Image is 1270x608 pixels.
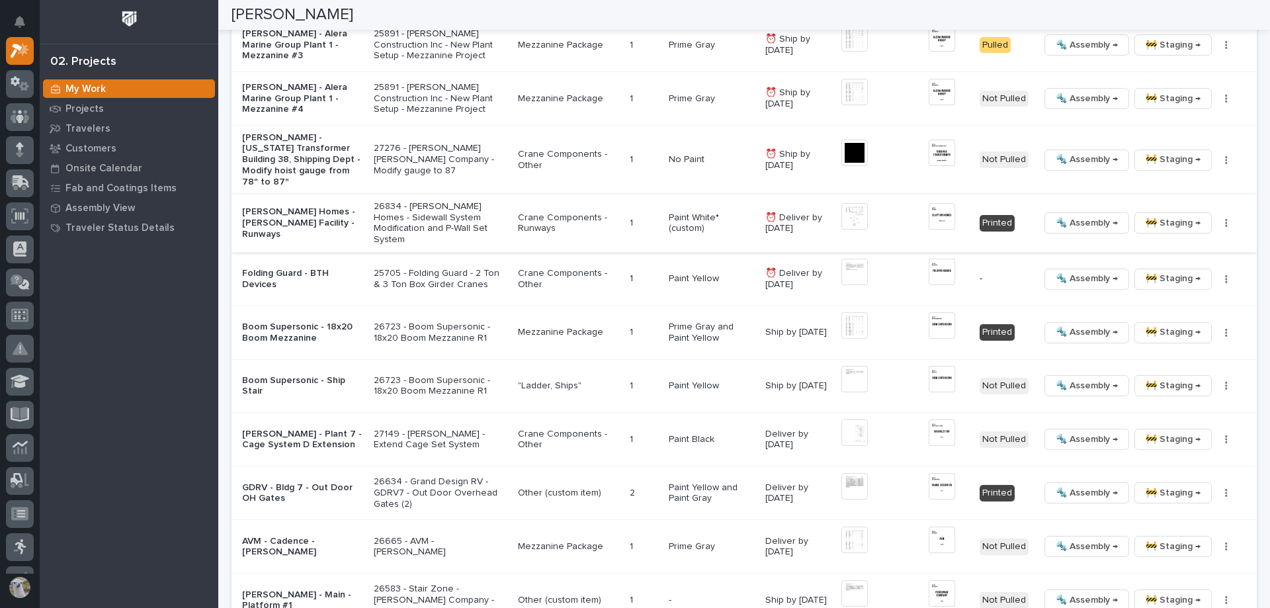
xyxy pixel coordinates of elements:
p: Prime Gray [669,40,755,51]
p: Ship by [DATE] [765,380,830,392]
p: Projects [65,103,104,115]
a: Projects [40,99,218,118]
p: Deliver by [DATE] [765,482,830,505]
p: Ship by [DATE] [765,327,830,338]
div: Notifications [17,16,34,37]
span: 🚧 Staging → [1146,431,1201,447]
p: ⏰ Ship by [DATE] [765,149,830,171]
button: 🔩 Assembly → [1044,322,1129,343]
p: Paint Yellow [669,380,755,392]
p: 1 [630,37,636,51]
p: 2 [630,485,638,499]
button: 🚧 Staging → [1134,322,1212,343]
p: Deliver by [DATE] [765,429,830,451]
p: Prime Gray [669,541,755,552]
button: 🔩 Assembly → [1044,429,1129,450]
div: Not Pulled [980,539,1029,555]
tr: [PERSON_NAME] - [US_STATE] Transformer Building 38, Shipping Dept - Modify hoist gauge from 78" t... [232,125,1257,194]
span: 🔩 Assembly → [1056,91,1118,107]
span: 🔩 Assembly → [1056,378,1118,394]
button: 🔩 Assembly → [1044,536,1129,557]
span: 🚧 Staging → [1146,592,1201,608]
tr: GDRV - Bldg 7 - Out Door OH Gates26634 - Grand Design RV - GDRV7 - Out Door Overhead Gates (2)Oth... [232,466,1257,520]
p: 27276 - [PERSON_NAME] [PERSON_NAME] Company - Modify gauge to 87 [374,143,507,176]
img: Workspace Logo [117,7,142,31]
span: 🚧 Staging → [1146,539,1201,554]
tr: [PERSON_NAME] - Alera Marine Group Plant 1 - Mezzanine #325891 - [PERSON_NAME] Construction Inc -... [232,19,1257,72]
p: "Ladder, Ships" [518,380,619,392]
div: Not Pulled [980,431,1029,448]
p: [PERSON_NAME] Homes - [PERSON_NAME] Facility - Runways [242,206,363,239]
p: AVM - Cadence - [PERSON_NAME] [242,536,363,558]
div: Not Pulled [980,152,1029,168]
p: Paint Yellow [669,273,755,284]
p: Prime Gray [669,93,755,105]
p: Mezzanine Package [518,327,619,338]
p: Paint White* (custom) [669,212,755,235]
div: Printed [980,485,1015,501]
tr: Boom Supersonic - Ship Stair26723 - Boom Supersonic - 18x20 Boom Mezzanine R1"Ladder, Ships"11 Pa... [232,359,1257,413]
p: 1 [630,271,636,284]
p: ⏰ Ship by [DATE] [765,87,830,110]
div: Printed [980,215,1015,232]
span: 🚧 Staging → [1146,324,1201,340]
span: 🚧 Staging → [1146,485,1201,501]
tr: Folding Guard - BTH Devices25705 - Folding Guard - 2 Ton & 3 Ton Box Girder CranesCrane Component... [232,252,1257,306]
p: - [980,273,1029,284]
span: 🔩 Assembly → [1056,592,1118,608]
p: 1 [630,592,636,606]
p: 26834 - [PERSON_NAME] Homes - Sidewall System Modification and P-Wall Set System [374,201,507,245]
p: 1 [630,324,636,338]
p: Travelers [65,123,110,135]
p: Crane Components - Other [518,429,619,451]
p: 25891 - [PERSON_NAME] Construction Inc - New Plant Setup - Mezzanine Project [374,28,507,62]
p: [PERSON_NAME] - Alera Marine Group Plant 1 - Mezzanine #3 [242,28,363,62]
p: [PERSON_NAME] - [US_STATE] Transformer Building 38, Shipping Dept - Modify hoist gauge from 78" t... [242,132,363,188]
p: Boom Supersonic - 18x20 Boom Mezzanine [242,322,363,344]
button: 🚧 Staging → [1134,429,1212,450]
p: Ship by [DATE] [765,595,830,606]
button: 🚧 Staging → [1134,150,1212,171]
tr: AVM - Cadence - [PERSON_NAME]26665 - AVM - [PERSON_NAME]Mezzanine Package11 Prime GrayDeliver by ... [232,520,1257,574]
button: Notifications [6,8,34,36]
p: 1 [630,152,636,165]
span: 🚧 Staging → [1146,152,1201,167]
div: Not Pulled [980,378,1029,394]
p: - [669,595,755,606]
button: 🔩 Assembly → [1044,150,1129,171]
p: GDRV - Bldg 7 - Out Door OH Gates [242,482,363,505]
div: Printed [980,324,1015,341]
a: Traveler Status Details [40,218,218,238]
p: Customers [65,143,116,155]
p: 1 [630,431,636,445]
span: 🔩 Assembly → [1056,152,1118,167]
p: Deliver by [DATE] [765,536,830,558]
button: 🔩 Assembly → [1044,212,1129,234]
p: ⏰ Deliver by [DATE] [765,268,830,290]
span: 🚧 Staging → [1146,215,1201,231]
p: Crane Components - Other [518,268,619,290]
div: Pulled [980,37,1011,54]
span: 🔩 Assembly → [1056,539,1118,554]
tr: Boom Supersonic - 18x20 Boom Mezzanine26723 - Boom Supersonic - 18x20 Boom Mezzanine R1Mezzanine ... [232,306,1257,359]
p: ⏰ Ship by [DATE] [765,34,830,56]
button: 🔩 Assembly → [1044,269,1129,290]
p: [PERSON_NAME] - Plant 7 - Cage System D Extension [242,429,363,451]
p: ⏰ Deliver by [DATE] [765,212,830,235]
button: 🚧 Staging → [1134,482,1212,503]
p: Crane Components - Other [518,149,619,171]
button: 🚧 Staging → [1134,269,1212,290]
p: Fab and Coatings Items [65,183,177,195]
button: 🚧 Staging → [1134,212,1212,234]
tr: [PERSON_NAME] - Plant 7 - Cage System D Extension27149 - [PERSON_NAME] - Extend Cage Set SystemCr... [232,413,1257,466]
p: 27149 - [PERSON_NAME] - Extend Cage Set System [374,429,507,451]
p: Folding Guard - BTH Devices [242,268,363,290]
p: Onsite Calendar [65,163,142,175]
span: 🔩 Assembly → [1056,324,1118,340]
span: 🚧 Staging → [1146,37,1201,53]
p: Mezzanine Package [518,541,619,552]
span: 🚧 Staging → [1146,378,1201,394]
span: 🚧 Staging → [1146,271,1201,286]
span: 🔩 Assembly → [1056,37,1118,53]
a: Assembly View [40,198,218,218]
